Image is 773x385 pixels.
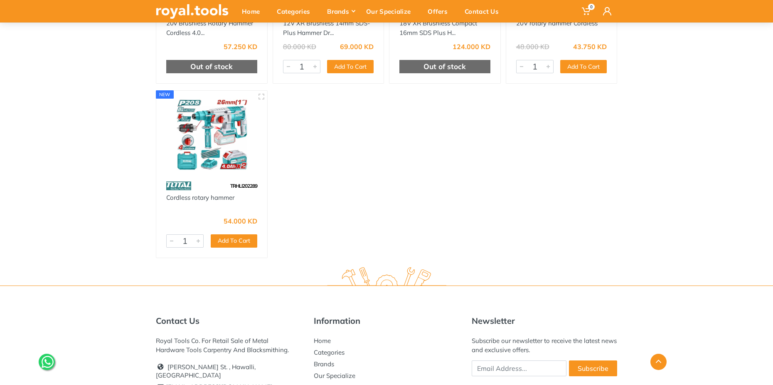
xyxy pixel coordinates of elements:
div: 80.000 KD [283,43,316,50]
div: 54.000 KD [224,218,257,224]
div: Home [236,2,271,20]
div: Royal Tools Co. For Retail Sale of Metal Hardware Tools Carpentry And Blacksmithing. [156,336,301,355]
div: Categories [271,2,321,20]
div: Our Specialize [360,2,422,20]
div: 48.000 KD [516,43,549,50]
a: 12V XR Brushless 14mm SDS-Plus Hammer Dr... [283,19,370,37]
div: 124.000 KD [453,43,490,50]
img: royal.tools Logo [156,4,229,19]
div: Contact Us [459,2,510,20]
a: Home [314,337,331,345]
span: TRHLI202289 [230,183,257,189]
a: Categories [314,348,345,356]
a: Our Specialize [314,372,355,380]
div: 69.000 KD [340,43,374,50]
button: Add To Cart [211,234,257,248]
div: Out of stock [399,60,490,73]
a: [PERSON_NAME] St. , Hawalli, [GEOGRAPHIC_DATA] [156,363,256,379]
h5: Contact Us [156,316,301,326]
div: Subscribe our newsletter to receive the latest news and exclusive offers. [472,336,617,355]
img: 86.webp [166,179,191,193]
img: Royal Tools - Cordless rotary hammer [164,98,260,170]
span: 0 [588,4,595,10]
div: 57.250 KD [224,43,257,50]
button: Add To Cart [327,60,374,73]
div: 43.750 KD [573,43,607,50]
a: Cordless rotary hammer [166,194,234,201]
button: Add To Cart [560,60,607,73]
div: Offers [422,2,459,20]
a: 20V rotary hammer Cordless [516,19,598,27]
a: 18V XR Brushless Compact 16mm SDS Plus H... [399,19,477,37]
h5: Information [314,316,459,326]
div: Out of stock [166,60,257,73]
div: new [156,90,174,99]
div: Brands [321,2,360,20]
a: 20v Brushless Rotary Hammer Cordless 4.0... [166,19,253,37]
h5: Newsletter [472,316,617,326]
